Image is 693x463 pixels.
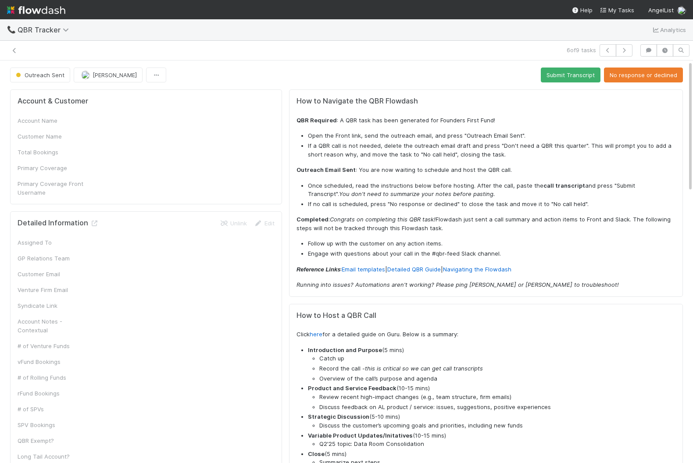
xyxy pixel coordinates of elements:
a: Edit [254,220,275,227]
a: My Tasks [600,6,634,14]
h5: How to Host a QBR Call [296,311,675,320]
li: (5 mins) [308,346,675,383]
div: Primary Coverage [18,164,83,172]
a: Analytics [651,25,686,35]
li: If a QBR call is not needed, delete the outreach email draft and press "Don't need a QBR this qua... [308,142,675,159]
p: : | | [296,265,675,274]
p: : A QBR task has been generated for Founders First Fund! [296,116,675,125]
a: Detailed QBR Guide [387,266,441,273]
div: Primary Coverage Front Username [18,179,83,197]
div: Assigned To [18,238,83,247]
strong: call transcript [543,182,585,189]
div: Venture Firm Email [18,285,83,294]
strong: Introduction and Purpose [308,346,382,353]
em: Congrats on completing this QBR task! [330,216,436,223]
div: SPV Bookings [18,420,83,429]
div: Customer Name [18,132,83,141]
em: Running into issues? Automations aren't working? Please ping [PERSON_NAME] or [PERSON_NAME] to tr... [296,281,619,288]
li: Overview of the call’s purpose and agenda [319,374,675,383]
h5: How to Navigate the QBR Flowdash [296,97,675,106]
strong: QBR Required [296,117,337,124]
img: logo-inverted-e16ddd16eac7371096b0.svg [7,3,65,18]
div: vFund Bookings [18,357,83,366]
div: Total Bookings [18,148,83,157]
li: Engage with questions about your call in the #qbr-feed Slack channel. [308,249,675,258]
span: Outreach Sent [14,71,64,78]
em: this is critical so we can get call transcripts [365,365,483,372]
p: : You are now waiting to schedule and host the QBR call. [296,166,675,175]
strong: Strategic Discussion [308,413,369,420]
div: # of SPVs [18,405,83,413]
li: (5-10 mins) [308,413,675,430]
div: Syndicate Link [18,301,83,310]
li: (10-15 mins) [308,431,675,449]
p: Click for a detailed guide on Guru. Below is a summary: [296,330,675,339]
li: Discuss feedback on AL product / service: issues, suggestions, positive experiences [319,403,675,412]
strong: Close [308,450,325,457]
li: Q2'25 topic: Data Room Consolidation [319,440,675,449]
span: QBR Tracker [18,25,73,34]
li: Review recent high-impact changes (e.g., team structure, firm emails) [319,393,675,402]
span: My Tasks [600,7,634,14]
button: [PERSON_NAME] [74,68,143,82]
div: # of Venture Funds [18,342,83,350]
div: Account Notes - Contextual [18,317,83,335]
img: avatar_eed832e9-978b-43e4-b51e-96e46fa5184b.png [677,6,686,15]
strong: Variable Product Updates/Initatives [308,432,413,439]
strong: Outreach Email Sent [296,166,356,173]
span: 6 of 9 tasks [567,46,596,54]
strong: Reference Links [296,266,340,273]
li: Open the Front link, send the outreach email, and press "Outreach Email Sent". [308,132,675,140]
span: AngelList [648,7,674,14]
span: 📞 [7,26,16,33]
div: Help [572,6,593,14]
li: Catch up [319,354,675,363]
h5: Detailed Information [18,219,99,228]
li: Follow up with the customer on any action items. [308,239,675,248]
span: [PERSON_NAME] [93,71,137,78]
a: Unlink [220,220,247,227]
a: Navigating the Flowdash [443,266,511,273]
div: Customer Email [18,270,83,278]
strong: Product and Service Feedback [308,385,397,392]
strong: Completed [296,216,329,223]
a: Email templates [342,266,385,273]
li: Record the call - [319,364,675,373]
h5: Account & Customer [18,97,88,106]
li: (10-15 mins) [308,384,675,411]
div: Long Tail Account? [18,452,83,461]
button: Submit Transcript [541,68,600,82]
div: # of Rolling Funds [18,373,83,382]
div: QBR Exempt? [18,436,83,445]
button: Outreach Sent [10,68,70,82]
img: avatar_eed832e9-978b-43e4-b51e-96e46fa5184b.png [81,71,90,79]
a: here [310,331,322,338]
em: You don't need to summarize your notes before pasting. [339,190,495,197]
div: Account Name [18,116,83,125]
div: rFund Bookings [18,389,83,398]
li: If no call is scheduled, press "No response or declined" to close the task and move it to "No cal... [308,200,675,209]
p: : Flowdash just sent a call summary and action items to Front and Slack. The following steps will... [296,215,675,232]
button: No response or declined [604,68,683,82]
li: Once scheduled, read the instructions below before hosting. After the call, paste the and press "... [308,182,675,199]
div: GP Relations Team [18,254,83,263]
li: Discuss the customer’s upcoming goals and priorities, including new funds [319,421,675,430]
